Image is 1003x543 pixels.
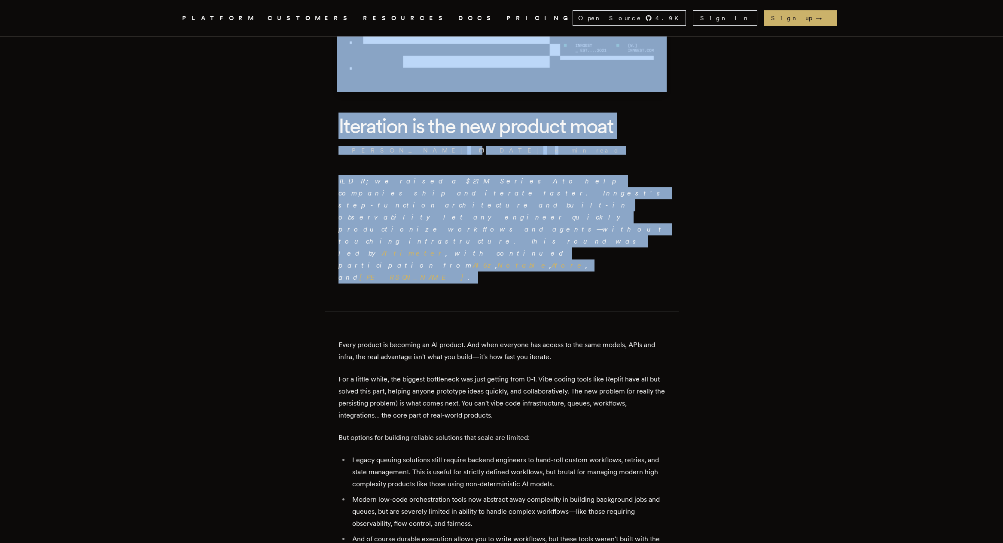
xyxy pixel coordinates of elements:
[479,146,540,155] span: [DATE]
[473,261,495,269] a: A16z
[555,146,619,155] span: 6 min read
[338,146,665,155] p: · ·
[506,13,573,24] a: PRICING
[182,13,257,24] button: PLATFORM
[693,10,757,26] a: Sign In
[497,261,549,269] a: Notable
[458,13,496,24] a: DOCS
[655,14,684,22] span: 4.9 K
[268,13,353,24] a: CUSTOMERS
[578,14,642,22] span: Open Source
[382,249,445,257] a: Altimeter
[350,494,665,530] li: Modern low-code orchestration tools now abstract away complexity in building background jobs and ...
[552,261,585,269] a: Afore
[338,339,665,363] p: Every product is becoming an AI product. And when everyone has access to the same models, APIs an...
[338,373,665,421] p: For a little while, the biggest bottleneck was just getting from 0-1. Vibe coding tools like Repl...
[360,273,468,281] a: [PERSON_NAME]
[338,432,665,444] p: But options for building reliable solutions that scale are limited:
[338,146,464,155] a: [PERSON_NAME]
[816,14,830,22] span: →
[350,454,665,490] li: Legacy queuing solutions still require backend engineers to hand-roll custom workflows, retries, ...
[363,13,448,24] button: RESOURCES
[338,113,665,139] h1: Iteration is the new product moat
[338,177,665,281] em: TLDR; we raised a $21M Series A to help companies ship and iterate faster. Inngest's step-functio...
[764,10,837,26] a: Sign up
